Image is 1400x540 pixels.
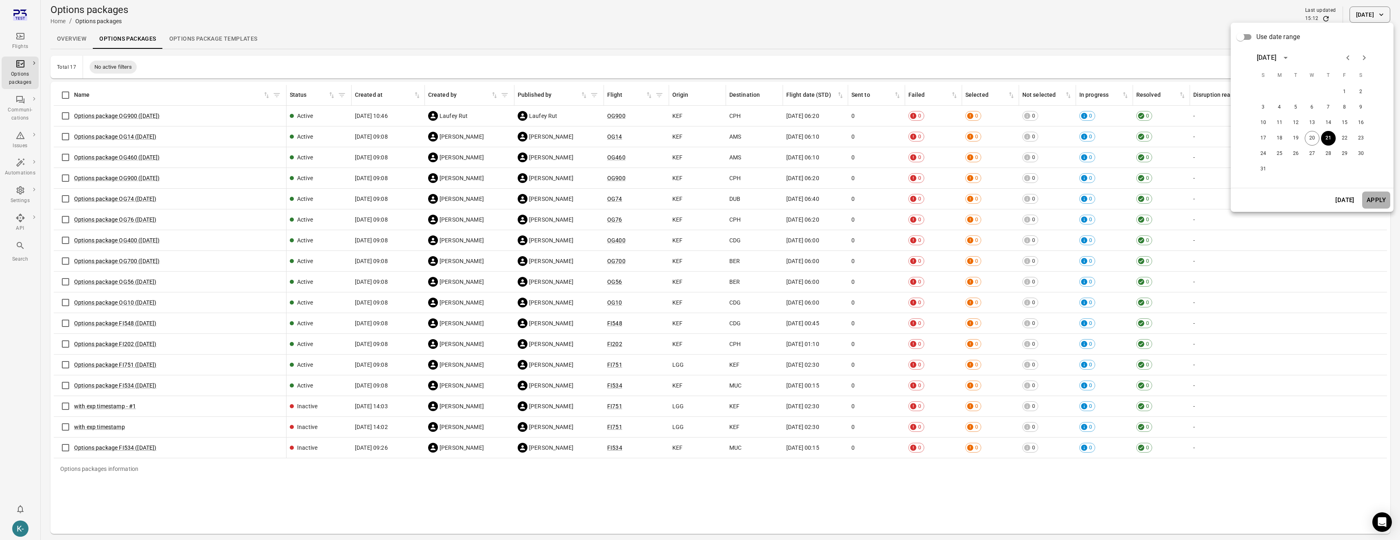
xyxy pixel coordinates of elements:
span: Wednesday [1305,67,1319,84]
span: Tuesday [1288,67,1303,84]
span: Sunday [1256,67,1271,84]
span: Monday [1272,67,1287,84]
button: Previous month [1340,50,1356,66]
button: 10 [1256,115,1271,130]
button: 20 [1305,131,1319,146]
button: 31 [1256,162,1271,176]
button: 22 [1337,131,1352,146]
button: 16 [1354,115,1368,130]
button: calendar view is open, switch to year view [1279,51,1293,65]
button: 25 [1272,146,1287,161]
span: Saturday [1354,67,1368,84]
button: 14 [1321,115,1336,130]
span: Friday [1337,67,1352,84]
button: 13 [1305,115,1319,130]
div: Open Intercom Messenger [1372,512,1392,532]
button: 9 [1354,100,1368,115]
button: 28 [1321,146,1336,161]
button: 1 [1337,85,1352,99]
button: 11 [1272,115,1287,130]
button: 6 [1305,100,1319,115]
button: 23 [1354,131,1368,146]
button: 29 [1337,146,1352,161]
button: 24 [1256,146,1271,161]
button: 5 [1288,100,1303,115]
div: [DATE] [1257,53,1276,63]
button: 19 [1288,131,1303,146]
button: 7 [1321,100,1336,115]
button: 4 [1272,100,1287,115]
button: Next month [1356,50,1372,66]
button: [DATE] [1331,192,1359,209]
button: 17 [1256,131,1271,146]
button: 21 [1321,131,1336,146]
button: 27 [1305,146,1319,161]
span: Thursday [1321,67,1336,84]
button: 18 [1272,131,1287,146]
button: Apply [1362,192,1390,209]
button: 30 [1354,146,1368,161]
button: 3 [1256,100,1271,115]
button: 2 [1354,85,1368,99]
span: Use date range [1256,32,1300,42]
button: 26 [1288,146,1303,161]
button: 12 [1288,115,1303,130]
button: 8 [1337,100,1352,115]
button: 15 [1337,115,1352,130]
